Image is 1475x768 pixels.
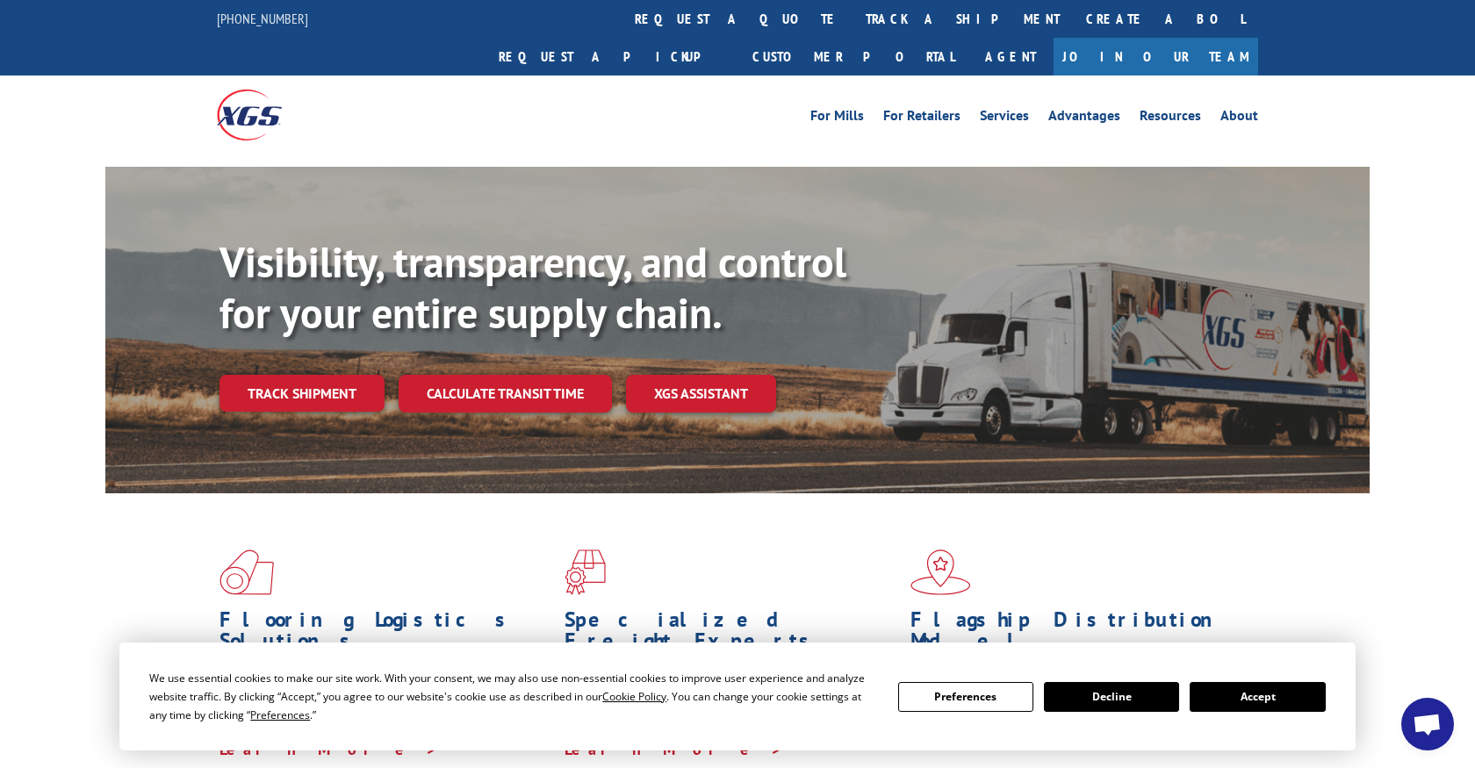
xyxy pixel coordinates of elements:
[219,739,438,759] a: Learn More >
[910,549,971,595] img: xgs-icon-flagship-distribution-model-red
[980,109,1029,128] a: Services
[565,739,783,759] a: Learn More >
[250,707,310,722] span: Preferences
[399,375,612,413] a: Calculate transit time
[565,609,896,660] h1: Specialized Freight Experts
[1044,682,1179,712] button: Decline
[1190,682,1325,712] button: Accept
[883,109,961,128] a: For Retailers
[565,549,606,595] img: xgs-icon-focused-on-flooring-red
[1220,109,1258,128] a: About
[1048,109,1120,128] a: Advantages
[1054,38,1258,75] a: Join Our Team
[119,642,1356,750] div: Cookie Consent Prompt
[219,234,846,340] b: Visibility, transparency, and control for your entire supply chain.
[739,38,968,75] a: Customer Portal
[910,609,1242,660] h1: Flagship Distribution Model
[810,109,864,128] a: For Mills
[219,549,274,595] img: xgs-icon-total-supply-chain-intelligence-red
[1401,698,1454,750] div: Open chat
[219,609,551,660] h1: Flooring Logistics Solutions
[219,375,385,412] a: Track shipment
[968,38,1054,75] a: Agent
[486,38,739,75] a: Request a pickup
[602,689,666,704] span: Cookie Policy
[626,375,776,413] a: XGS ASSISTANT
[898,682,1033,712] button: Preferences
[217,10,308,27] a: [PHONE_NUMBER]
[1140,109,1201,128] a: Resources
[149,669,876,724] div: We use essential cookies to make our site work. With your consent, we may also use non-essential ...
